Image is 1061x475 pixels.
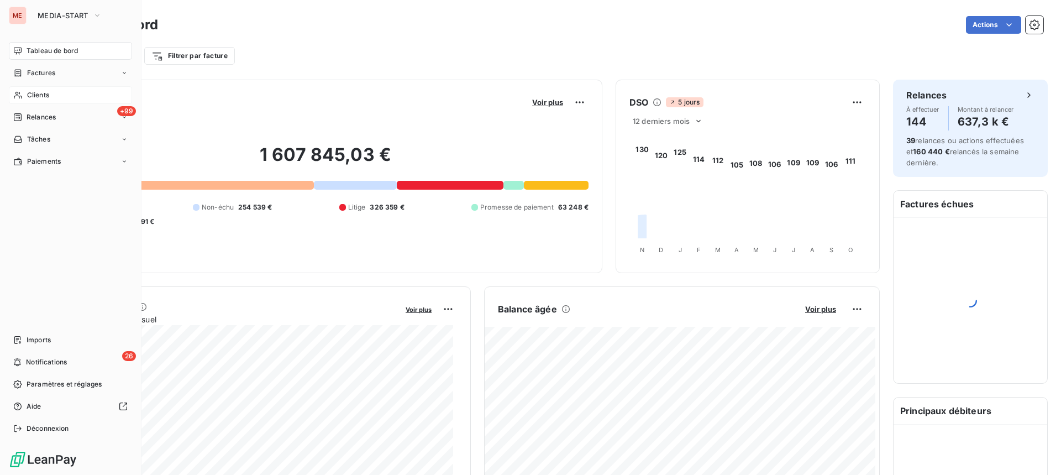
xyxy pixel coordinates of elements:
[122,351,136,361] span: 26
[1023,437,1050,464] iframe: Intercom live chat
[62,314,398,325] span: Chiffre d'affaires mensuel
[629,96,648,109] h6: DSO
[659,246,663,254] tspan: D
[906,106,939,113] span: À effectuer
[633,117,690,126] span: 12 derniers mois
[27,46,78,56] span: Tableau de bord
[27,112,56,122] span: Relances
[958,106,1014,113] span: Montant à relancer
[792,246,795,254] tspan: J
[27,156,61,166] span: Paiements
[734,246,739,254] tspan: A
[238,202,272,212] span: 254 539 €
[27,379,102,389] span: Paramètres et réglages
[805,305,836,314] span: Voir plus
[62,144,589,177] h2: 1 607 845,03 €
[402,304,435,314] button: Voir plus
[498,302,557,316] h6: Balance âgée
[202,202,234,212] span: Non-échu
[27,90,49,100] span: Clients
[802,304,839,314] button: Voir plus
[27,401,41,411] span: Aide
[27,68,55,78] span: Factures
[558,202,589,212] span: 63 248 €
[715,246,721,254] tspan: M
[753,246,759,254] tspan: M
[9,451,77,468] img: Logo LeanPay
[906,88,947,102] h6: Relances
[27,134,50,144] span: Tâches
[906,136,1024,167] span: relances ou actions effectuées et relancés la semaine dernière.
[906,113,939,131] h4: 144
[144,47,235,65] button: Filtrer par facture
[966,16,1021,34] button: Actions
[480,202,554,212] span: Promesse de paiement
[27,424,69,434] span: Déconnexion
[27,335,51,345] span: Imports
[370,202,404,212] span: 326 359 €
[906,136,915,145] span: 39
[913,147,949,156] span: 160 440 €
[697,246,701,254] tspan: F
[9,7,27,24] div: ME
[679,246,682,254] tspan: J
[894,398,1047,424] h6: Principaux débiteurs
[532,98,563,107] span: Voir plus
[894,191,1047,217] h6: Factures échues
[348,202,366,212] span: Litige
[529,97,566,107] button: Voir plus
[640,246,644,254] tspan: N
[848,246,853,254] tspan: O
[9,398,132,415] a: Aide
[666,97,703,107] span: 5 jours
[26,357,67,367] span: Notifications
[810,246,815,254] tspan: A
[958,113,1014,131] h4: 637,3 k €
[38,11,88,20] span: MEDIA-START
[829,246,833,254] tspan: S
[773,246,776,254] tspan: J
[406,306,432,314] span: Voir plus
[117,106,136,116] span: +99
